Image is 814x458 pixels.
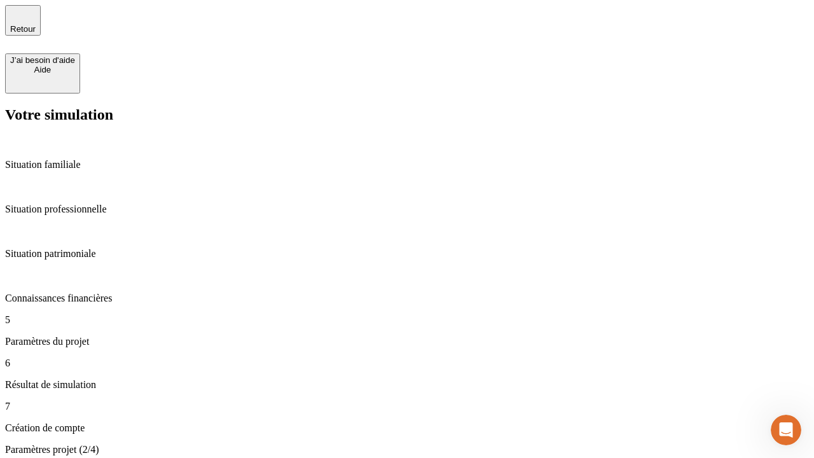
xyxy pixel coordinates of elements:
p: 5 [5,314,809,326]
button: Retour [5,5,41,36]
p: Situation familiale [5,159,809,170]
h2: Votre simulation [5,106,809,123]
p: Création de compte [5,422,809,434]
button: J’ai besoin d'aideAide [5,53,80,94]
p: Résultat de simulation [5,379,809,391]
div: J’ai besoin d'aide [10,55,75,65]
p: Connaissances financières [5,293,809,304]
p: Paramètres du projet [5,336,809,347]
span: Retour [10,24,36,34]
p: Situation patrimoniale [5,248,809,260]
iframe: Intercom live chat [771,415,801,445]
p: 7 [5,401,809,412]
p: 6 [5,357,809,369]
p: Paramètres projet (2/4) [5,444,809,455]
p: Situation professionnelle [5,204,809,215]
div: Aide [10,65,75,74]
